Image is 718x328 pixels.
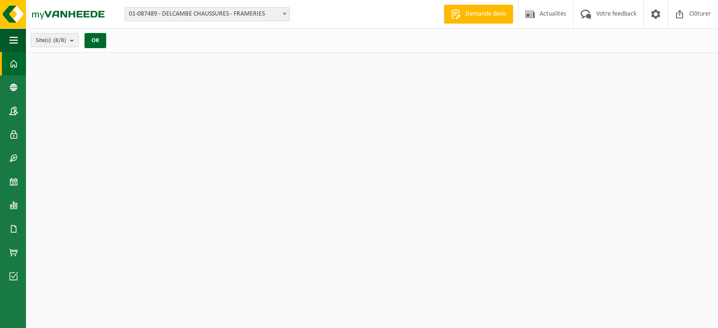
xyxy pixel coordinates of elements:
button: Site(s)(8/8) [31,33,79,47]
count: (8/8) [53,37,66,43]
span: 01-087489 - DELCAMBE CHAUSSURES - FRAMERIES [125,7,290,21]
a: Demande devis [444,5,513,24]
span: 01-087489 - DELCAMBE CHAUSSURES - FRAMERIES [125,8,289,21]
span: Demande devis [463,9,508,19]
button: OK [84,33,106,48]
span: Site(s) [36,34,66,48]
